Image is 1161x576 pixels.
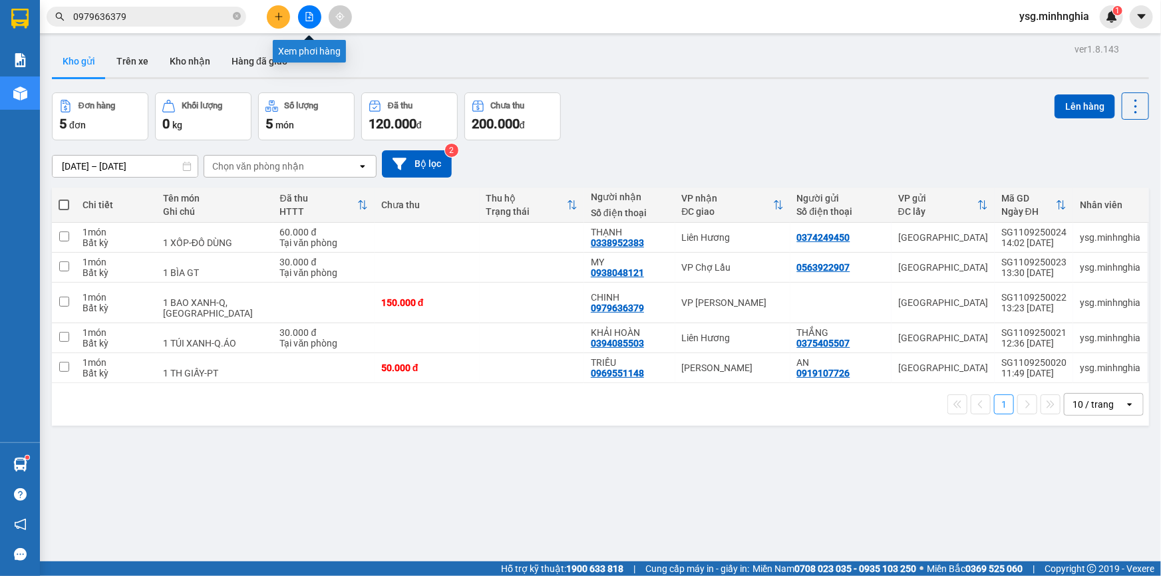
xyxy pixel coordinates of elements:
div: Số điện thoại [591,208,668,218]
button: Lên hàng [1055,94,1115,118]
button: aim [329,5,352,29]
button: Số lượng5món [258,92,355,140]
div: 60.000 đ [280,227,368,237]
div: SG1109250023 [1001,257,1067,267]
div: Bất kỳ [83,338,150,349]
span: 200.000 [472,116,520,132]
div: 12:36 [DATE] [1001,338,1067,349]
th: Toggle SortBy [273,188,375,223]
span: message [14,548,27,561]
button: Chưa thu200.000đ [464,92,561,140]
div: 11:49 [DATE] [1001,368,1067,378]
span: đơn [69,120,86,130]
span: ysg.minhnghia [1009,8,1100,25]
button: Bộ lọc [382,150,452,178]
div: [GEOGRAPHIC_DATA] [898,297,988,308]
div: ysg.minhnghia [1080,262,1141,273]
div: 10 / trang [1073,398,1114,411]
div: [GEOGRAPHIC_DATA] [898,333,988,343]
span: close-circle [233,12,241,20]
strong: 1900 633 818 [566,563,623,574]
div: Thu hộ [486,193,568,204]
div: 1 XỐP-ĐỒ DÙNG [163,237,267,248]
svg: open [357,161,368,172]
div: CHINH [591,292,668,303]
div: Người nhận [591,192,668,202]
div: Trạng thái [486,206,568,217]
div: 13:30 [DATE] [1001,267,1067,278]
div: Chi tiết [83,200,150,210]
span: ⚪️ [919,566,923,571]
span: Miền Bắc [927,561,1023,576]
div: Chọn văn phòng nhận [212,160,304,173]
sup: 1 [25,456,29,460]
div: Tại văn phòng [280,267,368,278]
div: VP [PERSON_NAME] [682,297,784,308]
span: | [1033,561,1035,576]
span: close-circle [233,11,241,23]
div: Mã GD [1001,193,1056,204]
span: Cung cấp máy in - giấy in: [645,561,749,576]
div: 1 BAO XANH-Q,ÁO [163,297,267,319]
span: 5 [59,116,67,132]
span: plus [274,12,283,21]
span: đ [520,120,525,130]
div: ysg.minhnghia [1080,362,1141,373]
div: 0969551148 [591,368,644,378]
sup: 1 [1113,6,1122,15]
th: Toggle SortBy [892,188,995,223]
span: 120.000 [369,116,416,132]
div: Chưa thu [381,200,473,210]
div: 0938048121 [591,267,644,278]
svg: open [1124,399,1135,410]
div: Đơn hàng [79,101,115,110]
span: Hỗ trợ kỹ thuật: [501,561,623,576]
span: search [55,12,65,21]
button: Trên xe [106,45,159,77]
button: 1 [994,394,1014,414]
strong: 0708 023 035 - 0935 103 250 [794,563,916,574]
span: question-circle [14,488,27,501]
div: ver 1.8.143 [1075,42,1119,57]
div: Ngày ĐH [1001,206,1056,217]
div: 0563922907 [797,262,850,273]
div: ĐC giao [682,206,773,217]
div: ysg.minhnghia [1080,232,1141,243]
span: caret-down [1136,11,1148,23]
input: Tìm tên, số ĐT hoặc mã đơn [73,9,230,24]
div: SG1109250020 [1001,357,1067,368]
div: 50.000 đ [381,362,473,373]
th: Toggle SortBy [995,188,1073,223]
button: caret-down [1130,5,1153,29]
div: Số lượng [285,101,319,110]
div: Nhân viên [1080,200,1141,210]
div: 1 món [83,257,150,267]
div: THẠNH [591,227,668,237]
span: Miền Nam [752,561,916,576]
div: Tại văn phòng [280,237,368,248]
div: [GEOGRAPHIC_DATA] [898,362,988,373]
button: plus [267,5,290,29]
div: [GEOGRAPHIC_DATA] [898,262,988,273]
span: phone [77,49,87,59]
div: ysg.minhnghia [1080,297,1141,308]
div: Xem phơi hàng [273,40,346,63]
div: 0394085503 [591,338,644,349]
div: Bất kỳ [83,267,150,278]
div: Liên Hương [682,232,784,243]
div: 1 món [83,327,150,338]
button: Kho nhận [159,45,221,77]
button: Kho gửi [52,45,106,77]
div: 30.000 đ [280,257,368,267]
div: 30.000 đ [280,327,368,338]
b: GỬI : [GEOGRAPHIC_DATA] [6,83,231,105]
sup: 2 [445,144,458,157]
span: 1 [1115,6,1120,15]
img: warehouse-icon [13,458,27,472]
div: Bất kỳ [83,368,150,378]
div: Đã thu [388,101,413,110]
div: MY [591,257,668,267]
b: [PERSON_NAME] [77,9,188,25]
div: HTTT [280,206,357,217]
div: [PERSON_NAME] [682,362,784,373]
